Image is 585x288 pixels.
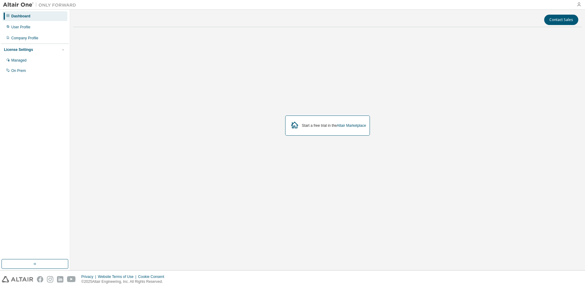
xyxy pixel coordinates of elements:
img: youtube.svg [67,276,76,283]
div: Privacy [81,274,98,279]
img: altair_logo.svg [2,276,33,283]
p: © 2025 Altair Engineering, Inc. All Rights Reserved. [81,279,168,284]
button: Contact Sales [544,15,578,25]
div: User Profile [11,25,30,30]
img: facebook.svg [37,276,43,283]
div: License Settings [4,47,33,52]
img: Altair One [3,2,79,8]
img: linkedin.svg [57,276,63,283]
div: On Prem [11,68,26,73]
div: Start a free trial in the [302,123,366,128]
div: Managed [11,58,27,63]
div: Dashboard [11,14,30,19]
div: Company Profile [11,36,38,41]
div: Cookie Consent [138,274,168,279]
a: Altair Marketplace [337,123,366,128]
img: instagram.svg [47,276,53,283]
div: Website Terms of Use [98,274,138,279]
